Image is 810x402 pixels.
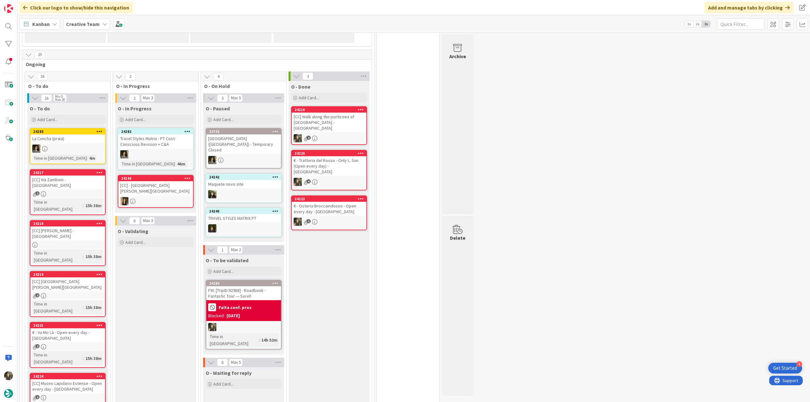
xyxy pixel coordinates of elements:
div: 24283 [30,129,105,134]
div: Delete [450,234,465,242]
div: 24217[CC] Via Zamboni - [GEOGRAPHIC_DATA] [30,170,105,189]
div: [CC] [GEOGRAPHIC_DATA][PERSON_NAME][GEOGRAPHIC_DATA] [30,277,105,291]
span: 2 [129,94,140,102]
div: 24220€ - Trattoria del Rosso - Only L. Sun (Open every day) - [GEOGRAPHIC_DATA] [292,151,366,176]
div: 15h 38m [84,202,103,209]
span: O - In Progress [118,105,152,112]
div: [DATE] [227,312,240,319]
b: Creative Team [66,21,100,27]
div: [CC] Via Zamboni - [GEOGRAPHIC_DATA] [30,176,105,189]
div: 24240 [206,208,281,214]
div: 24242 [206,174,281,180]
div: Time in [GEOGRAPHIC_DATA] [32,250,83,263]
span: Add Card... [125,239,146,245]
div: Time in [GEOGRAPHIC_DATA] [32,351,83,365]
input: Quick Filter... [717,18,764,30]
span: Add Card... [213,381,234,387]
span: O - To do [28,83,103,89]
div: Get Started [773,365,797,371]
span: Ongoing [26,61,364,67]
div: [CC] Walk along the porticoes of [GEOGRAPHIC_DATA] - [GEOGRAPHIC_DATA] [292,113,366,132]
div: Travel Styles Matrix - PT Cost-Conscious Revision + C&A [118,134,193,148]
img: MS [208,156,216,164]
div: FW: [TripID:92988] - Roadbook - Fantastic Tour — Sorel! [206,286,281,300]
div: 4 [796,361,802,367]
div: 15h 38m [84,304,103,311]
div: 24223 [295,197,366,201]
span: : [83,253,84,260]
div: Time in [GEOGRAPHIC_DATA] [208,333,259,347]
span: 16 [37,73,48,80]
span: 2 [35,395,40,399]
span: O - In Progress [116,83,190,89]
span: 3 [217,94,228,102]
span: Add Card... [213,269,234,274]
div: 24282 [121,129,193,134]
div: 24280 [206,281,281,286]
img: IG [208,323,216,331]
div: IG [292,218,366,226]
span: : [83,304,84,311]
div: 24221 [30,323,105,328]
div: 23733 [206,129,281,134]
span: 0 [129,217,140,225]
div: MS [206,156,281,164]
div: 24242 [209,175,281,179]
div: 24280 [209,281,281,286]
div: BC [206,190,281,198]
div: 24223 [292,196,366,202]
div: € - Va Mo Là - Open every day - [GEOGRAPHIC_DATA] [30,328,105,342]
div: MS [118,150,193,158]
span: O - Done [291,83,310,90]
div: 24219[CC] [GEOGRAPHIC_DATA][PERSON_NAME][GEOGRAPHIC_DATA] [30,272,105,291]
div: 24216[CC] Walk along the porticoes of [GEOGRAPHIC_DATA] - [GEOGRAPHIC_DATA] [292,107,366,132]
div: € - Trattoria del Rosso - Only L. Sun (Open every day) - [GEOGRAPHIC_DATA] [292,156,366,176]
div: 46m [176,160,187,167]
div: Max 5 [231,96,241,100]
div: 24282 [118,129,193,134]
div: 24218 [33,221,105,226]
div: Max 5 [231,361,241,364]
span: 2 [35,293,40,297]
div: La Concha (praia) [30,134,105,143]
img: IG [294,134,302,142]
b: Falta conf. proc [219,305,252,310]
img: MS [120,150,128,158]
div: 24219 [33,272,105,277]
img: MS [32,145,40,153]
div: 4m [88,155,97,162]
div: 24166 [121,176,193,181]
img: avatar [4,389,13,398]
div: € - Osteria Broccaindosso - Open every day - [GEOGRAPHIC_DATA] [292,202,366,216]
div: 15h 38m [84,355,103,362]
div: 24218 [30,221,105,226]
div: IG [292,178,366,186]
span: : [87,155,88,162]
div: Time in [GEOGRAPHIC_DATA] [32,199,83,213]
span: 1 [307,219,311,223]
span: Kanban [32,20,50,28]
span: 4 [307,179,311,183]
div: 24280FW: [TripID:92988] - Roadbook - Fantastic Tour — Sorel! [206,281,281,300]
div: Open Get Started checklist, remaining modules: 4 [768,363,802,374]
div: 14h 52m [260,337,279,343]
div: [CC] [PERSON_NAME] - [GEOGRAPHIC_DATA] [30,226,105,240]
span: 0 [217,359,228,366]
div: 24224 [30,374,105,379]
span: O - Validating [118,228,148,234]
div: Max 20 [55,98,65,101]
span: 2 [35,191,40,195]
div: Max 3 [143,219,153,222]
span: 2 [35,344,40,348]
span: 2 [307,136,311,140]
span: O - To do [30,105,50,112]
div: 24242Maquete novo site [206,174,281,188]
div: 24216 [295,108,366,112]
span: : [83,355,84,362]
span: Add Card... [299,95,319,101]
div: 24218[CC] [PERSON_NAME] - [GEOGRAPHIC_DATA] [30,221,105,240]
div: 24240TRAVEL STYLES MATRIX PT [206,208,281,222]
div: 24220 [295,151,366,156]
div: 24224[CC] Museo Lapidario Estense - Open every day - [GEOGRAPHIC_DATA] [30,374,105,393]
div: [GEOGRAPHIC_DATA] ([GEOGRAPHIC_DATA]) - Temporary Closed [206,134,281,154]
